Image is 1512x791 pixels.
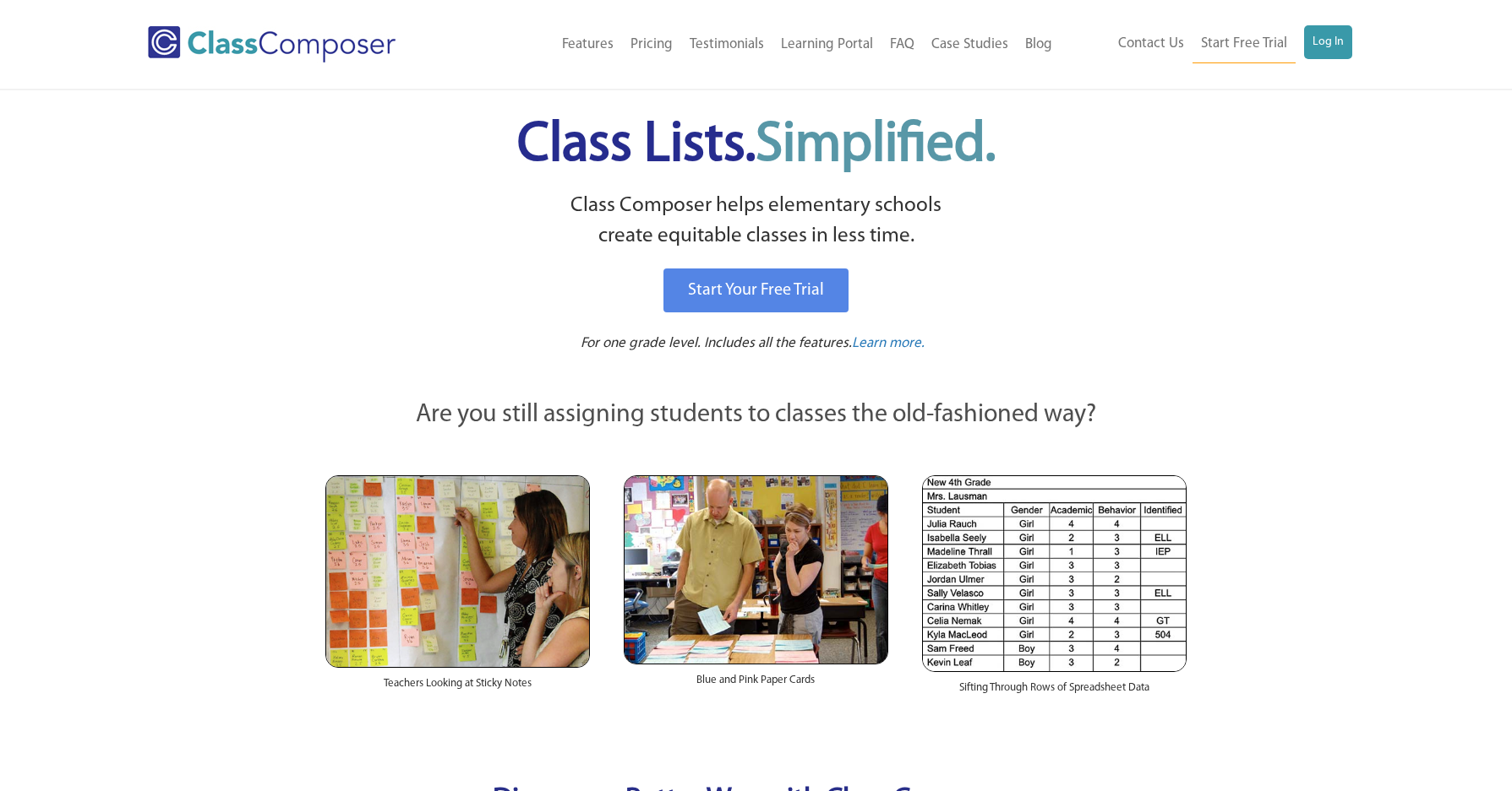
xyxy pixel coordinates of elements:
[772,26,882,63] a: Learning Portal
[325,668,590,708] div: Teachers Looking at Sticky Notes
[517,118,996,173] span: Class Lists.
[852,336,925,350] span: Learn more.
[622,26,681,63] a: Pricing
[624,664,888,705] div: Blue and Pink Paper Cards
[554,26,622,63] a: Features
[1304,25,1352,59] a: Log In
[663,268,849,312] a: Start Your Free Trial
[923,26,1017,63] a: Case Studies
[1017,26,1061,63] a: Blog
[882,26,923,63] a: FAQ
[581,336,852,350] span: For one grade level. Includes all the features.
[1193,25,1296,63] a: Start Free Trial
[148,26,396,62] img: Class Composer
[852,333,925,355] a: Learn more.
[624,475,888,664] img: Blue and Pink Paper Cards
[688,282,824,299] span: Start Your Free Trial
[922,672,1187,712] div: Sifting Through Rows of Spreadsheet Data
[325,397,1187,434] p: Are you still assigning students to classes the old-fashioned way?
[323,191,1190,252] p: Class Composer helps elementary schools create equitable classes in less time.
[681,26,772,63] a: Testimonials
[1061,25,1352,63] nav: Header Menu
[1110,25,1193,62] a: Contact Us
[922,475,1187,672] img: Spreadsheets
[465,26,1061,63] nav: Header Menu
[325,475,590,668] img: Teachers Looking at Sticky Notes
[756,118,996,173] span: Simplified.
